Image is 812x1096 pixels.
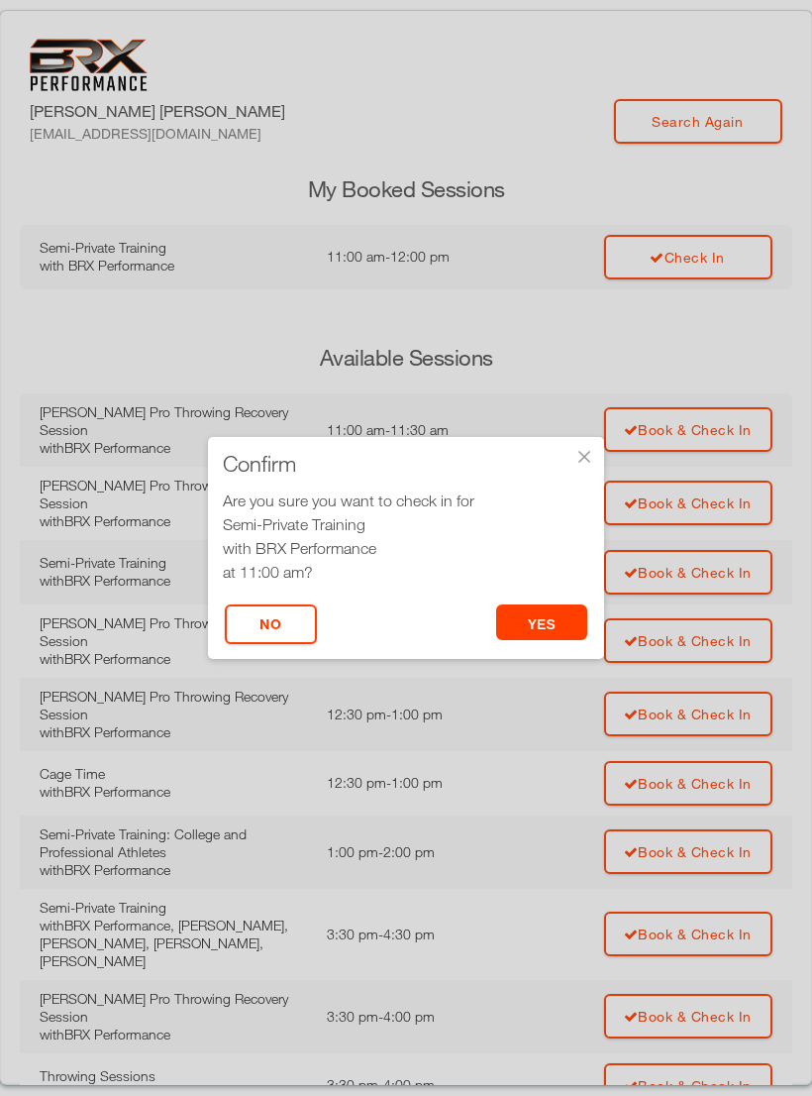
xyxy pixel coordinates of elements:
div: × [574,447,594,467]
span: Confirm [223,454,296,474]
div: with BRX Performance [223,536,589,560]
button: yes [496,604,588,640]
div: Are you sure you want to check in for at 11:00 am? [223,489,589,584]
div: Semi-Private Training [223,512,589,536]
button: No [225,604,317,644]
